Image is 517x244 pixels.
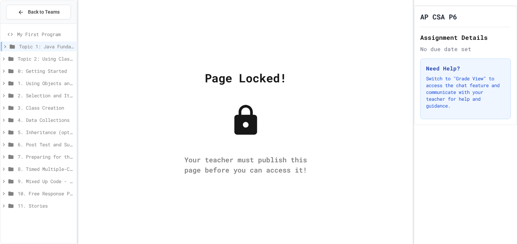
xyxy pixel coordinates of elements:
h1: AP CSA P6 [420,12,457,21]
h2: Assignment Details [420,33,511,42]
span: 0: Getting Started [18,67,74,75]
span: Back to Teams [28,9,60,16]
span: 8. Timed Multiple-Choice Exams [18,165,74,173]
span: 3. Class Creation [18,104,74,111]
span: Topic 1: Java Fundamentals [19,43,74,50]
h3: Need Help? [426,64,505,72]
span: 9. Mixed Up Code - Free Response Practice [18,178,74,185]
span: 6. Post Test and Survey [18,141,74,148]
div: Your teacher must publish this page before you can access it! [178,154,314,175]
p: Switch to "Grade View" to access the chat feature and communicate with your teacher for help and ... [426,75,505,109]
span: 10. Free Response Practice [18,190,74,197]
span: 5. Inheritance (optional) [18,129,74,136]
span: 2. Selection and Iteration [18,92,74,99]
span: My First Program [17,31,74,38]
div: No due date set [420,45,511,53]
div: Page Locked! [205,69,287,86]
span: 11. Stories [18,202,74,209]
span: 4. Data Collections [18,116,74,124]
span: 1. Using Objects and Methods [18,80,74,87]
span: 7. Preparing for the Exam [18,153,74,160]
span: Topic 2: Using Classes [18,55,74,62]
